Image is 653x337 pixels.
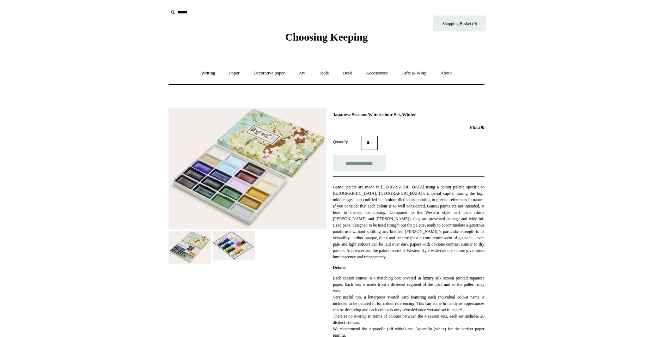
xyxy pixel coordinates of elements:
[247,64,291,83] a: Decorative paper
[395,64,433,83] a: Gifts & Wrap
[333,124,484,131] h2: £65.00
[292,64,311,83] a: Art
[333,112,484,118] h1: Japanese Seasons Watercolour Set, Winter
[433,16,486,31] a: Shopping Basket (0)
[213,231,255,260] img: Japanese Seasons Watercolour Set, Winter
[285,31,368,43] span: Choosing Keeping
[360,64,394,83] a: Accessories
[333,139,361,145] label: Quantity
[333,184,484,260] p: Gansai paints are made in [GEOGRAPHIC_DATA] using a colour palette specific to [GEOGRAPHIC_DATA],...
[223,64,246,83] a: Paper
[434,64,458,83] a: About
[285,37,368,42] a: Choosing Keeping
[169,231,211,264] img: Japanese Seasons Watercolour Set, Winter
[169,108,326,230] img: Japanese Seasons Watercolour Set, Winter
[333,265,347,270] strong: Details:
[312,64,335,83] a: Tools
[195,64,222,83] a: Writing
[336,64,359,83] a: Desk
